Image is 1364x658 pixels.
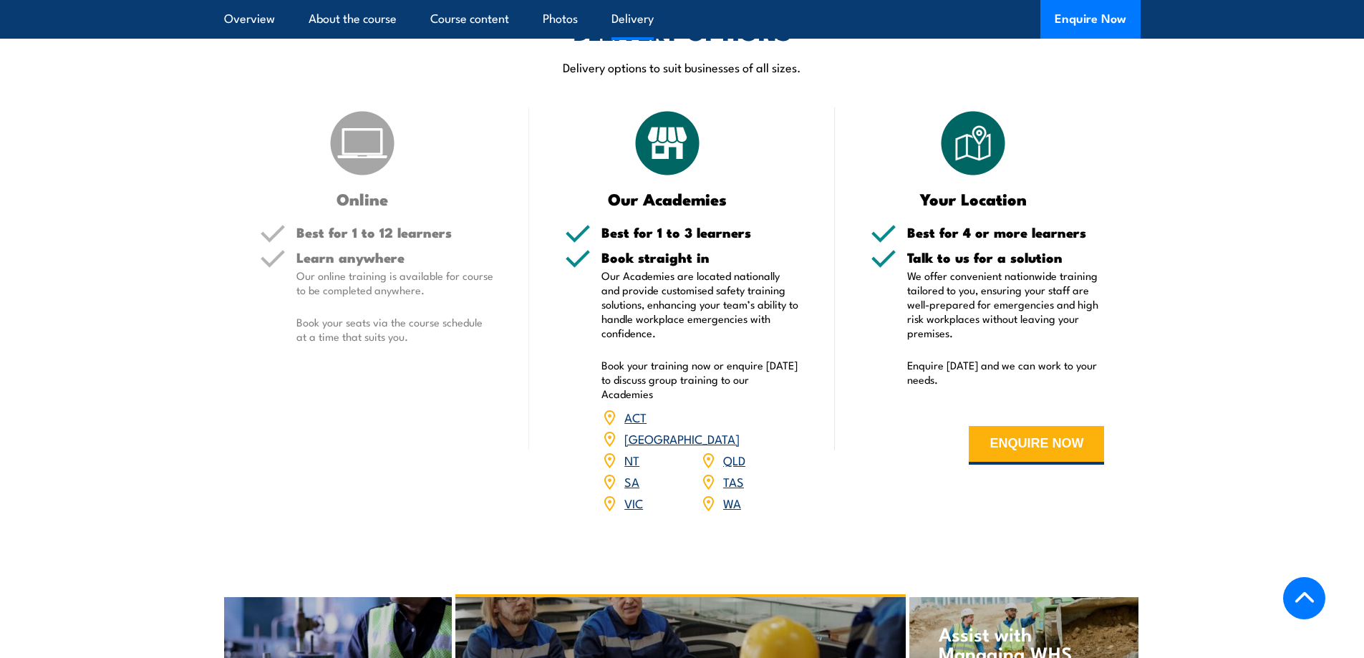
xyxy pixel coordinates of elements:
[296,268,494,297] p: Our online training is available for course to be completed anywhere.
[907,268,1105,340] p: We offer convenient nationwide training tailored to you, ensuring your staff are well-prepared fo...
[224,59,1141,75] p: Delivery options to suit businesses of all sizes.
[296,251,494,264] h5: Learn anywhere
[574,21,791,41] h2: DELIVERY OPTIONS
[624,408,647,425] a: ACT
[601,226,799,239] h5: Best for 1 to 3 learners
[601,358,799,401] p: Book your training now or enquire [DATE] to discuss group training to our Academies
[624,430,740,447] a: [GEOGRAPHIC_DATA]
[260,190,465,207] h3: Online
[624,473,639,490] a: SA
[907,358,1105,387] p: Enquire [DATE] and we can work to your needs.
[601,251,799,264] h5: Book straight in
[624,494,643,511] a: VIC
[723,451,745,468] a: QLD
[624,451,639,468] a: NT
[296,226,494,239] h5: Best for 1 to 12 learners
[907,226,1105,239] h5: Best for 4 or more learners
[601,268,799,340] p: Our Academies are located nationally and provide customised safety training solutions, enhancing ...
[969,426,1104,465] button: ENQUIRE NOW
[723,473,744,490] a: TAS
[871,190,1076,207] h3: Your Location
[565,190,770,207] h3: Our Academies
[723,494,741,511] a: WA
[907,251,1105,264] h5: Talk to us for a solution
[296,315,494,344] p: Book your seats via the course schedule at a time that suits you.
